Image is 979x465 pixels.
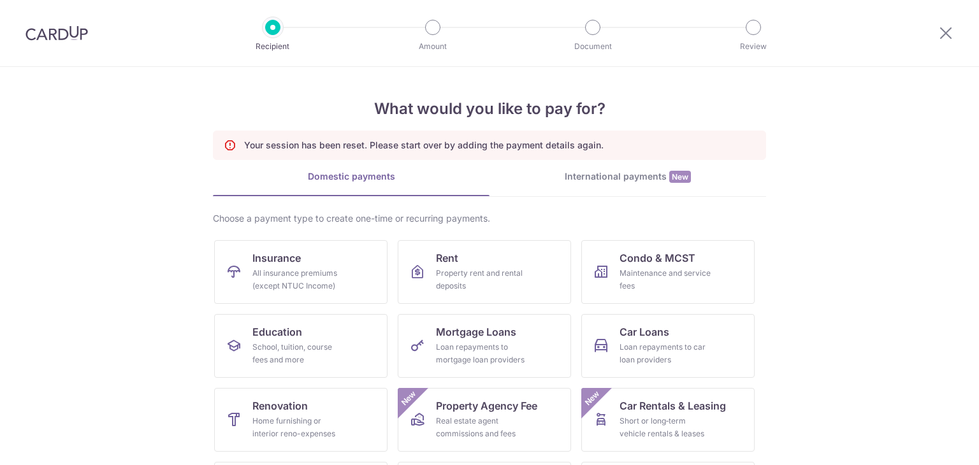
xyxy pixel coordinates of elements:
div: Short or long‑term vehicle rentals & leases [620,415,711,440]
h4: What would you like to pay for? [213,97,766,120]
span: Car Rentals & Leasing [620,398,726,413]
span: Insurance [252,250,301,266]
span: Condo & MCST [620,250,695,266]
p: Recipient [226,40,320,53]
div: Domestic payments [213,170,489,183]
a: Car Rentals & LeasingShort or long‑term vehicle rentals & leasesNew [581,388,755,452]
a: Condo & MCSTMaintenance and service fees [581,240,755,304]
span: Property Agency Fee [436,398,537,413]
p: Amount [386,40,480,53]
div: Loan repayments to car loan providers [620,341,711,366]
img: CardUp [25,25,88,41]
span: Education [252,324,302,340]
div: Loan repayments to mortgage loan providers [436,341,528,366]
iframe: Opens a widget where you can find more information [897,427,966,459]
span: New [582,388,603,409]
p: Document [546,40,640,53]
span: Renovation [252,398,308,413]
div: School, tuition, course fees and more [252,341,344,366]
a: Car LoansLoan repayments to car loan providers [581,314,755,378]
a: Mortgage LoansLoan repayments to mortgage loan providers [398,314,571,378]
span: Mortgage Loans [436,324,516,340]
div: Real estate agent commissions and fees [436,415,528,440]
div: International payments [489,170,766,183]
span: Rent [436,250,458,266]
a: Property Agency FeeReal estate agent commissions and feesNew [398,388,571,452]
span: New [398,388,419,409]
div: Choose a payment type to create one-time or recurring payments. [213,212,766,225]
p: Your session has been reset. Please start over by adding the payment details again. [244,139,604,152]
a: EducationSchool, tuition, course fees and more [214,314,388,378]
div: Property rent and rental deposits [436,267,528,292]
a: RentProperty rent and rental deposits [398,240,571,304]
a: InsuranceAll insurance premiums (except NTUC Income) [214,240,388,304]
span: New [669,171,691,183]
div: Maintenance and service fees [620,267,711,292]
a: RenovationHome furnishing or interior reno-expenses [214,388,388,452]
div: Home furnishing or interior reno-expenses [252,415,344,440]
p: Review [706,40,801,53]
div: All insurance premiums (except NTUC Income) [252,267,344,292]
span: Car Loans [620,324,669,340]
